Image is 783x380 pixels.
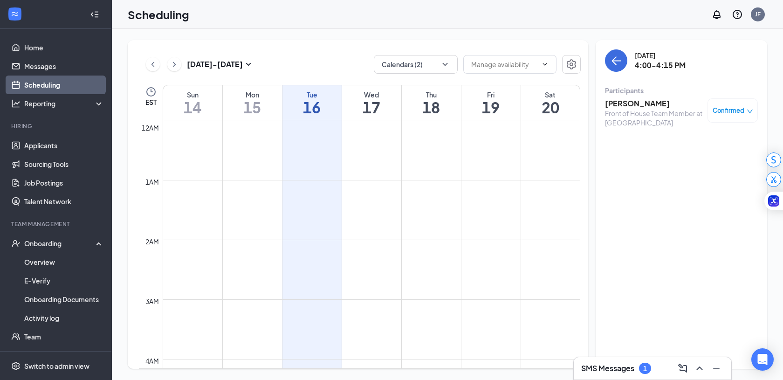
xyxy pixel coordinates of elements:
button: Settings [562,55,581,74]
a: Messages [24,57,104,76]
svg: WorkstreamLogo [10,9,20,19]
svg: ChevronRight [170,59,179,70]
a: September 17, 2025 [342,85,401,120]
a: Team [24,327,104,346]
a: September 14, 2025 [163,85,222,120]
h1: Scheduling [128,7,189,22]
a: Onboarding Documents [24,290,104,309]
svg: ChevronDown [541,61,549,68]
div: [DATE] [635,51,686,60]
svg: Notifications [711,9,722,20]
a: Home [24,38,104,57]
h1: 20 [521,99,580,115]
div: 1 [643,365,647,373]
svg: Settings [11,361,21,371]
svg: ChevronLeft [148,59,158,70]
h1: 15 [223,99,282,115]
button: back-button [605,49,627,72]
div: Sat [521,90,580,99]
svg: Minimize [711,363,722,374]
button: ComposeMessage [675,361,690,376]
h1: 18 [402,99,461,115]
input: Manage availability [471,59,537,69]
svg: QuestionInfo [732,9,743,20]
div: Wed [342,90,401,99]
div: 1am [144,177,161,187]
div: Team Management [11,220,102,228]
svg: ChevronDown [440,60,450,69]
svg: Analysis [11,99,21,108]
svg: ArrowLeft [611,55,622,66]
div: 4am [144,356,161,366]
button: ChevronLeft [146,57,160,71]
svg: ChevronUp [694,363,705,374]
a: E-Verify [24,271,104,290]
div: Front of House Team Member at [GEOGRAPHIC_DATA] [605,109,703,127]
a: September 18, 2025 [402,85,461,120]
a: Documents [24,346,104,365]
div: JF [755,10,761,18]
h3: SMS Messages [581,363,634,373]
h1: 17 [342,99,401,115]
div: 12am [140,123,161,133]
div: 3am [144,296,161,306]
a: Scheduling [24,76,104,94]
svg: Clock [145,86,157,97]
a: September 20, 2025 [521,85,580,120]
button: ChevronRight [167,57,181,71]
span: Confirmed [713,106,744,115]
a: September 15, 2025 [223,85,282,120]
a: Job Postings [24,173,104,192]
button: ChevronUp [692,361,707,376]
div: Onboarding [24,239,96,248]
div: Fri [461,90,521,99]
a: September 19, 2025 [461,85,521,120]
svg: ComposeMessage [677,363,688,374]
h1: 14 [163,99,222,115]
a: Talent Network [24,192,104,211]
h3: [DATE] - [DATE] [187,59,243,69]
button: Minimize [709,361,724,376]
svg: Settings [566,59,577,70]
div: Sun [163,90,222,99]
div: Hiring [11,122,102,130]
svg: Collapse [90,10,99,19]
a: Sourcing Tools [24,155,104,173]
svg: SmallChevronDown [243,59,254,70]
h1: 16 [282,99,342,115]
div: Mon [223,90,282,99]
div: Open Intercom Messenger [751,348,774,371]
a: Activity log [24,309,104,327]
a: Applicants [24,136,104,155]
span: EST [145,97,157,107]
div: Reporting [24,99,104,108]
button: Calendars (2)ChevronDown [374,55,458,74]
div: 2am [144,236,161,247]
h3: [PERSON_NAME] [605,98,703,109]
div: Thu [402,90,461,99]
span: down [747,108,753,115]
div: Participants [605,86,758,95]
div: Tue [282,90,342,99]
h3: 4:00-4:15 PM [635,60,686,70]
div: Switch to admin view [24,361,89,371]
svg: UserCheck [11,239,21,248]
h1: 19 [461,99,521,115]
a: Overview [24,253,104,271]
a: September 16, 2025 [282,85,342,120]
